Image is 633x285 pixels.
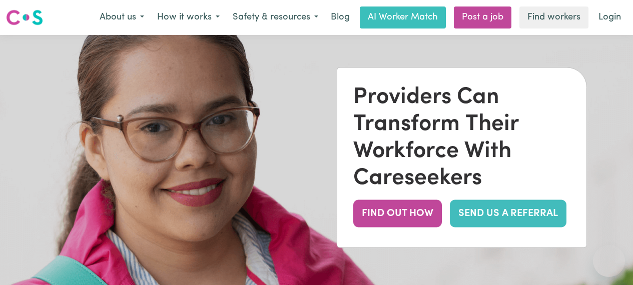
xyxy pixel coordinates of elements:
[6,8,43,26] img: Careseekers logo
[6,6,43,29] a: Careseekers logo
[93,7,151,28] button: About us
[325,6,356,28] a: Blog
[519,6,588,28] a: Find workers
[593,245,625,277] iframe: Button to launch messaging window
[353,84,570,192] div: Providers Can Transform Their Workforce With Careseekers
[151,7,226,28] button: How it works
[360,6,446,28] a: AI Worker Match
[353,200,442,227] button: FIND OUT HOW
[454,6,511,28] a: Post a job
[592,6,627,28] a: Login
[226,7,325,28] button: Safety & resources
[450,200,566,227] a: SEND US A REFERRAL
